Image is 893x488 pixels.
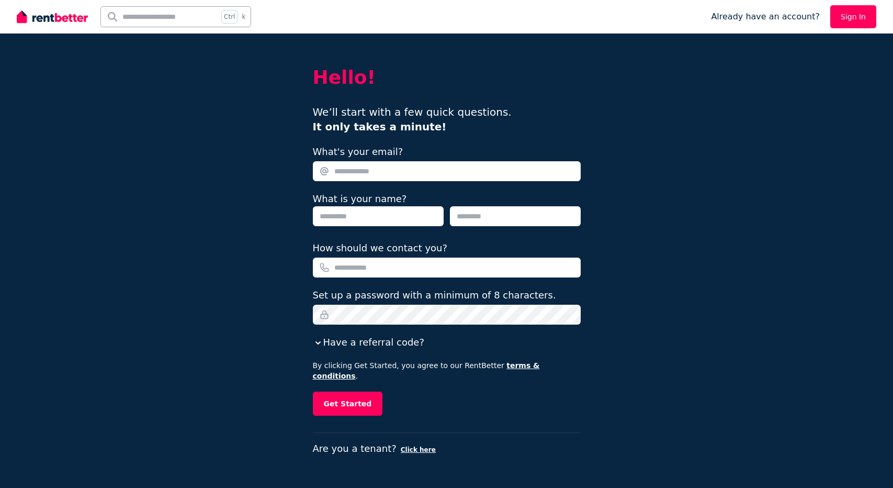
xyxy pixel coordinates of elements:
label: What is your name? [313,193,407,204]
a: Sign In [830,5,876,28]
img: RentBetter [17,9,88,25]
span: We’ll start with a few quick questions. [313,106,512,133]
label: Set up a password with a minimum of 8 characters. [313,288,556,303]
p: Are you a tenant? [313,441,581,456]
label: How should we contact you? [313,241,448,256]
span: k [242,13,245,21]
span: Ctrl [221,10,238,24]
p: By clicking Get Started, you agree to our RentBetter . [313,360,581,381]
span: Already have an account? [711,10,820,23]
button: Have a referral code? [313,335,424,350]
button: Click here [401,446,436,454]
b: It only takes a minute! [313,120,447,133]
button: Get Started [313,392,383,416]
h2: Hello! [313,67,581,88]
label: What's your email? [313,145,403,159]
